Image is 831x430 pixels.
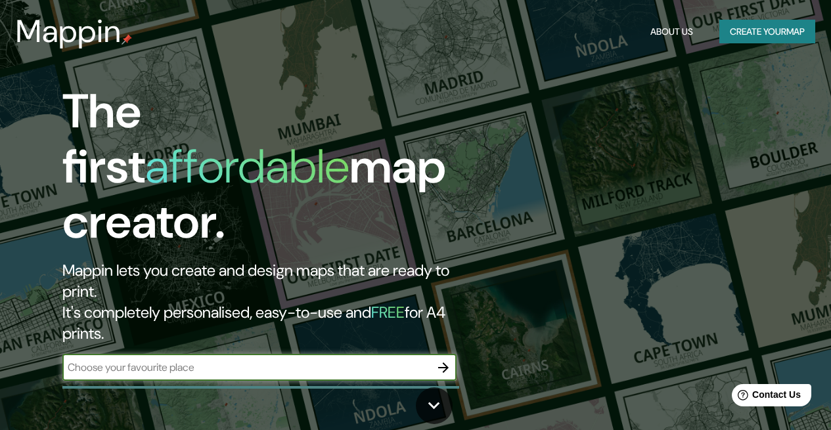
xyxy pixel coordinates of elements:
[62,84,478,260] h1: The first map creator.
[371,302,405,322] h5: FREE
[16,13,122,50] h3: Mappin
[62,260,478,344] h2: Mappin lets you create and design maps that are ready to print. It's completely personalised, eas...
[62,360,430,375] input: Choose your favourite place
[145,136,349,197] h1: affordable
[122,34,132,45] img: mappin-pin
[719,20,815,44] button: Create yourmap
[714,379,817,416] iframe: Help widget launcher
[645,20,698,44] button: About Us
